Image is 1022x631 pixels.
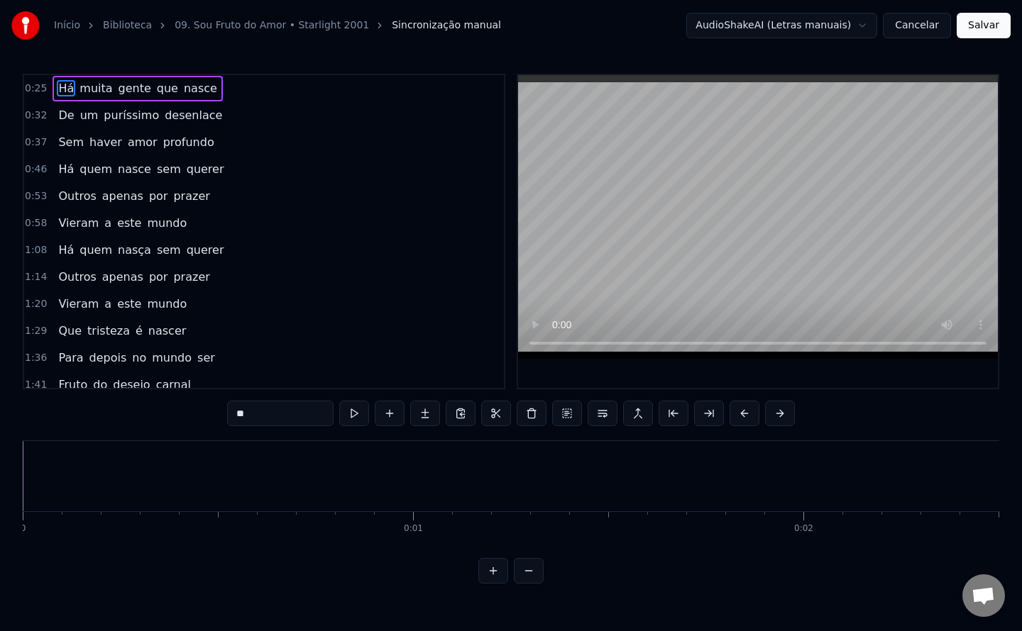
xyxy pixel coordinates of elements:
span: a [103,296,113,312]
span: 1:14 [25,270,47,284]
span: nasça [116,242,153,258]
span: profundo [162,134,216,150]
span: apenas [101,188,145,204]
span: desejo [111,376,151,393]
span: um [79,107,100,123]
a: Biblioteca [103,18,152,33]
span: Há [57,161,75,177]
span: 0:58 [25,216,47,230]
span: nasce [116,161,153,177]
a: Open chat [962,574,1005,617]
span: Que [57,323,83,339]
nav: breadcrumb [54,18,501,33]
span: sem [155,161,182,177]
span: Para [57,350,84,366]
span: este [116,215,143,231]
span: Vieram [57,296,100,312]
button: Salvar [957,13,1011,38]
span: este [116,296,143,312]
span: querer [185,242,226,258]
span: gente [117,80,153,96]
span: amor [126,134,159,150]
a: 09. Sou Fruto do Amor • Starlight 2001 [175,18,369,33]
span: apenas [101,269,145,285]
span: puríssimo [102,107,160,123]
span: desenlace [163,107,224,123]
span: Sem [57,134,85,150]
img: youka [11,11,40,40]
span: 1:29 [25,324,47,338]
span: prazer [172,269,211,285]
span: depois [88,350,128,366]
div: 0:01 [404,523,423,535]
span: quem [78,242,114,258]
span: é [134,323,144,339]
span: Vieram [57,215,100,231]
span: 0:37 [25,135,47,150]
div: 0 [21,523,26,535]
span: 0:32 [25,108,47,123]
span: no [131,350,148,366]
span: que [155,80,180,96]
span: a [103,215,113,231]
span: carnal [155,376,192,393]
span: mundo [145,296,188,312]
span: 0:25 [25,82,47,96]
span: Outros [57,269,97,285]
span: 0:53 [25,189,47,203]
span: 1:20 [25,297,47,311]
span: 1:41 [25,378,47,392]
span: 1:36 [25,351,47,365]
span: sem [155,242,182,258]
span: 0:46 [25,162,47,177]
span: querer [185,161,226,177]
span: nasce [182,80,219,96]
span: mundo [145,215,188,231]
span: Fruto [57,376,89,393]
span: Sincronização manual [392,18,501,33]
span: Há [57,242,75,258]
span: mundo [150,350,193,366]
span: por [148,269,170,285]
span: prazer [172,188,211,204]
span: do [92,376,109,393]
span: 1:08 [25,243,47,257]
a: Início [54,18,80,33]
div: 0:02 [794,523,813,535]
span: quem [78,161,114,177]
span: ser [196,350,216,366]
span: Há [57,80,75,96]
span: nascer [147,323,188,339]
span: tristeza [86,323,131,339]
span: haver [88,134,123,150]
span: Outros [57,188,97,204]
span: muita [78,80,114,96]
button: Cancelar [883,13,951,38]
span: por [148,188,170,204]
span: De [57,107,75,123]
